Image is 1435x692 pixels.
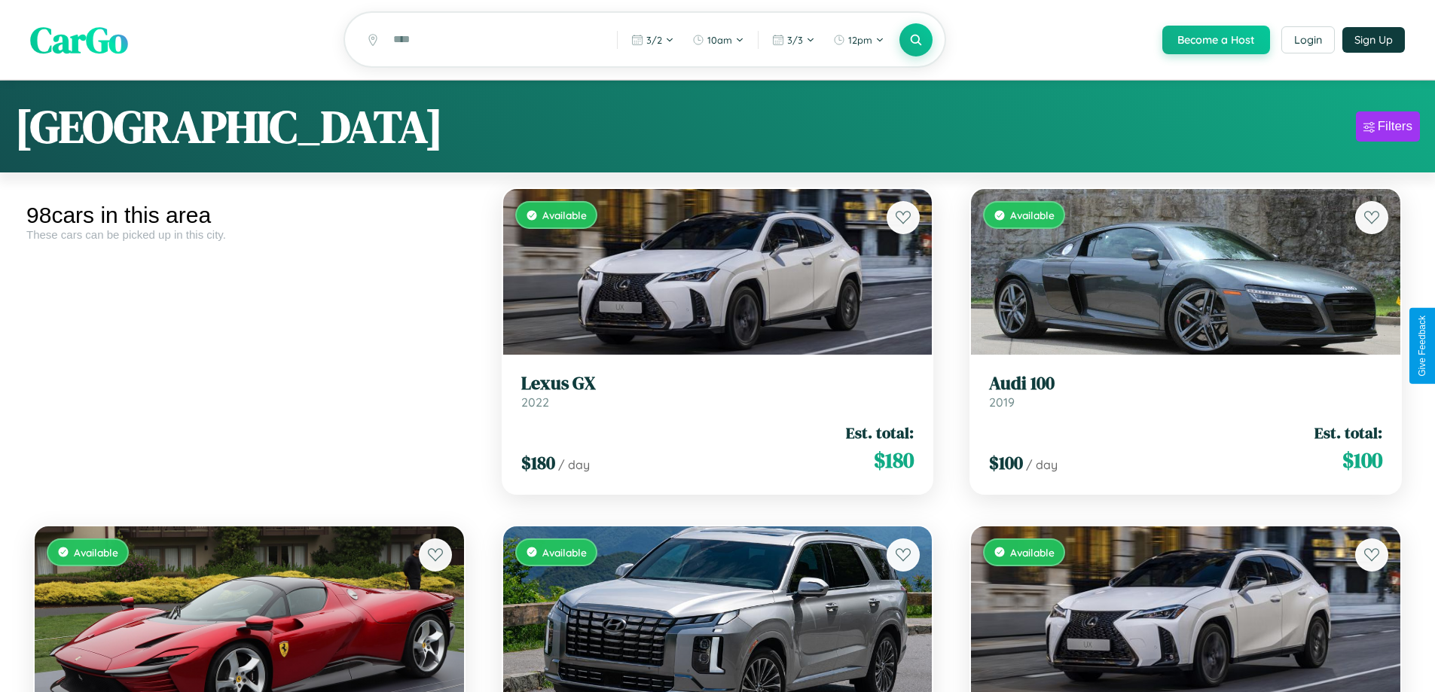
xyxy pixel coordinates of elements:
span: 3 / 2 [646,34,662,46]
span: 12pm [848,34,872,46]
div: 98 cars in this area [26,203,472,228]
button: 3/3 [765,28,823,52]
span: Available [542,209,587,221]
span: 3 / 3 [787,34,803,46]
span: 2019 [989,395,1015,410]
button: Become a Host [1162,26,1270,54]
span: Est. total: [846,422,914,444]
span: CarGo [30,15,128,65]
button: Sign Up [1342,27,1405,53]
span: $ 100 [1342,445,1382,475]
span: Available [1010,209,1055,221]
a: Audi 1002019 [989,373,1382,410]
span: / day [1026,457,1058,472]
button: 3/2 [624,28,682,52]
h3: Audi 100 [989,373,1382,395]
span: Available [542,546,587,559]
a: Lexus GX2022 [521,373,914,410]
button: 10am [685,28,752,52]
span: Available [1010,546,1055,559]
span: 10am [707,34,732,46]
button: 12pm [826,28,892,52]
div: Give Feedback [1417,316,1427,376]
span: 2022 [521,395,549,410]
button: Login [1281,26,1335,53]
h3: Lexus GX [521,373,914,395]
span: Available [74,546,118,559]
button: Filters [1356,111,1420,142]
span: $ 180 [874,445,914,475]
div: Filters [1378,119,1412,134]
span: $ 180 [521,450,555,475]
h1: [GEOGRAPHIC_DATA] [15,96,443,157]
span: / day [558,457,590,472]
div: These cars can be picked up in this city. [26,228,472,241]
span: Est. total: [1314,422,1382,444]
span: $ 100 [989,450,1023,475]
